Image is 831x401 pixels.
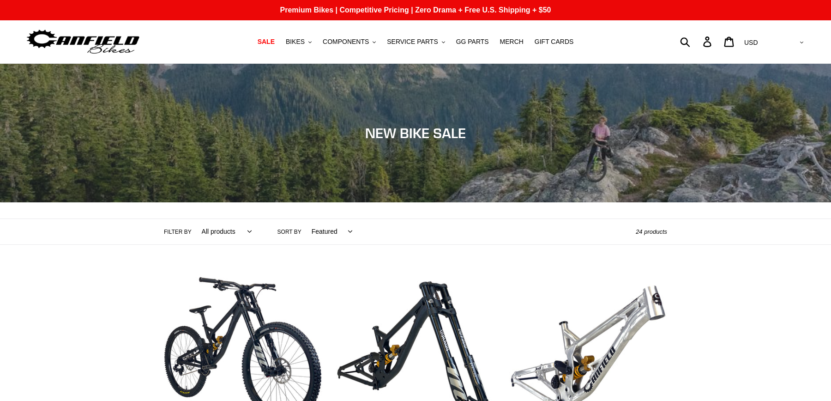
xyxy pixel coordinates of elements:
[323,38,369,46] span: COMPONENTS
[685,31,709,52] input: Search
[365,125,466,141] span: NEW BIKE SALE
[382,36,449,48] button: SERVICE PARTS
[387,38,438,46] span: SERVICE PARTS
[281,36,316,48] button: BIKES
[164,228,192,236] label: Filter by
[452,36,494,48] a: GG PARTS
[495,36,528,48] a: MERCH
[535,38,574,46] span: GIFT CARDS
[636,228,667,235] span: 24 products
[500,38,524,46] span: MERCH
[258,38,275,46] span: SALE
[286,38,305,46] span: BIKES
[530,36,578,48] a: GIFT CARDS
[253,36,279,48] a: SALE
[277,228,301,236] label: Sort by
[25,27,141,56] img: Canfield Bikes
[456,38,489,46] span: GG PARTS
[318,36,380,48] button: COMPONENTS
